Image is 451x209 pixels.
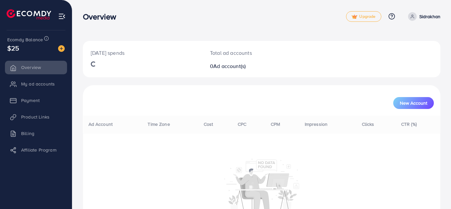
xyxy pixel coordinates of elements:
[405,12,440,21] a: Sidrakhan
[352,14,375,19] span: Upgrade
[210,49,284,57] p: Total ad accounts
[58,45,65,52] img: image
[83,12,121,21] h3: Overview
[419,13,440,20] p: Sidrakhan
[213,62,246,70] span: Ad account(s)
[91,49,194,57] p: [DATE] spends
[393,97,434,109] button: New Account
[7,36,43,43] span: Ecomdy Balance
[210,63,284,69] h2: 0
[58,13,66,20] img: menu
[7,43,19,53] span: $25
[400,101,427,105] span: New Account
[346,11,381,22] a: tickUpgrade
[7,9,51,19] img: logo
[352,15,357,19] img: tick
